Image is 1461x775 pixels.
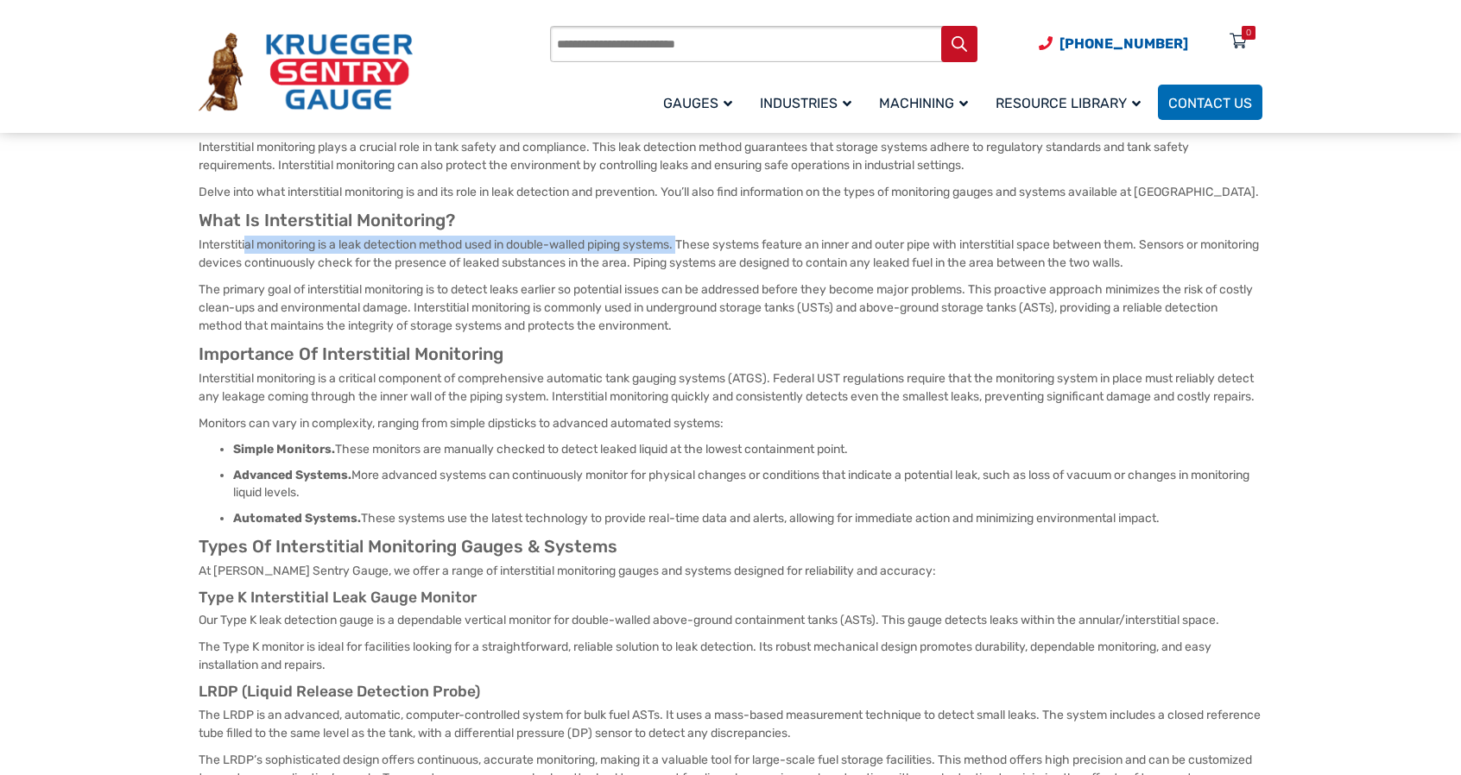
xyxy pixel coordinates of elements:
p: The Type K monitor is ideal for facilities looking for a straightforward, reliable solution to le... [199,638,1262,674]
li: More advanced systems can continuously monitor for physical changes or conditions that indicate a... [233,467,1262,501]
strong: Automated Systems. [233,511,361,526]
img: Krueger Sentry Gauge [199,33,413,112]
p: Delve into what interstitial monitoring is and its role in leak detection and prevention. You’ll ... [199,183,1262,201]
span: Resource Library [996,95,1141,111]
a: Industries [749,82,869,123]
h2: What Is Interstitial Monitoring? [199,210,1262,231]
a: Machining [869,82,985,123]
a: Contact Us [1158,85,1262,120]
p: The primary goal of interstitial monitoring is to detect leaks earlier so potential issues can be... [199,280,1262,335]
li: These systems use the latest technology to provide real-time data and alerts, allowing for immedi... [233,510,1262,527]
span: Machining [879,95,968,111]
a: Gauges [653,82,749,123]
strong: Advanced Systems. [233,468,351,482]
a: Resource Library [985,82,1158,123]
span: Gauges [663,95,732,111]
h2: Importance Of Interstitial Monitoring [199,343,1262,365]
p: Interstitial monitoring is a leak detection method used in double-walled piping systems. These sy... [199,236,1262,272]
p: At [PERSON_NAME] Sentry Gauge, we offer a range of interstitial monitoring gauges and systems des... [199,562,1262,580]
h2: Types Of Interstitial Monitoring Gauges & Systems [199,536,1262,558]
div: 0 [1246,26,1251,40]
h3: Type K Interstitial Leak Gauge Monitor [199,589,1262,608]
li: These monitors are manually checked to detect leaked liquid at the lowest containment point. [233,441,1262,458]
strong: Simple Monitors. [233,442,335,457]
p: Interstitial monitoring is a critical component of comprehensive automatic tank gauging systems (... [199,369,1262,406]
p: Monitors can vary in complexity, ranging from simple dipsticks to advanced automated systems: [199,414,1262,432]
p: The LRDP is an advanced, automatic, computer-controlled system for bulk fuel ASTs. It uses a mass... [199,706,1262,742]
span: Contact Us [1168,95,1252,111]
p: Our Type K leak detection gauge is a dependable vertical monitor for double-walled above-ground c... [199,611,1262,629]
a: Phone Number (920) 434-8860 [1039,33,1188,54]
p: Interstitial monitoring plays a crucial role in tank safety and compliance. This leak detection m... [199,138,1262,174]
h3: LRDP (Liquid Release Detection Probe) [199,683,1262,702]
span: Industries [760,95,851,111]
span: [PHONE_NUMBER] [1059,35,1188,52]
